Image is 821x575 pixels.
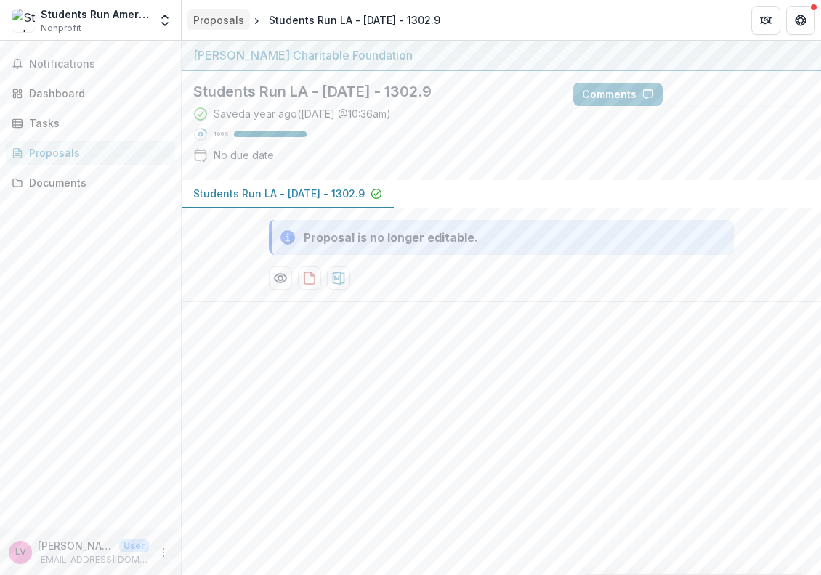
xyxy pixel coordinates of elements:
[6,141,175,165] a: Proposals
[29,115,163,131] div: Tasks
[269,12,440,28] div: Students Run LA - [DATE] - 1302.9
[573,83,663,106] button: Comments
[12,9,35,32] img: Students Run America
[327,266,350,290] button: download-proposal
[786,6,815,35] button: Get Help
[269,266,292,290] button: Preview 1fb1ccf4-45a3-48f0-be0e-8ef94a21e3b9-0.pdf
[6,81,175,105] a: Dashboard
[751,6,780,35] button: Partners
[29,86,163,101] div: Dashboard
[41,22,81,35] span: Nonprofit
[193,46,809,64] div: [PERSON_NAME] Charitable Foundation
[38,553,149,566] p: [EMAIL_ADDRESS][DOMAIN_NAME]
[298,266,321,290] button: download-proposal
[15,547,26,557] div: Lauren Villa
[155,544,172,561] button: More
[38,538,113,553] p: [PERSON_NAME]
[668,83,809,106] button: Answer Suggestions
[119,539,149,552] p: User
[304,229,478,246] div: Proposal is no longer editable.
[187,9,250,30] a: Proposals
[29,175,163,190] div: Documents
[155,6,175,35] button: Open entity switcher
[6,171,175,195] a: Documents
[41,7,149,22] div: Students Run America
[193,12,244,28] div: Proposals
[6,52,175,76] button: Notifications
[187,9,446,30] nav: breadcrumb
[6,111,175,135] a: Tasks
[29,145,163,160] div: Proposals
[29,58,169,70] span: Notifications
